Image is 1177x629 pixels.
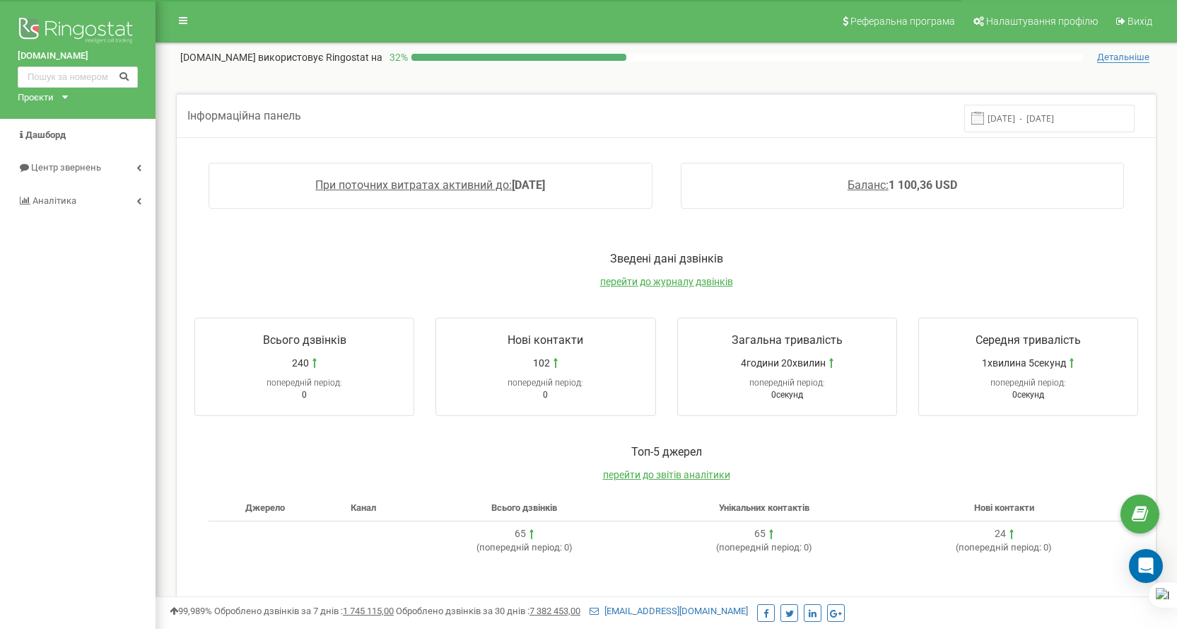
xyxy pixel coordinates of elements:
span: 0 [543,390,548,400]
span: Дашборд [25,129,66,140]
span: Джерело [245,502,285,513]
span: Нові контакти [974,502,1034,513]
span: ( 0 ) [956,542,1052,553]
span: Toп-5 джерел [631,445,702,458]
a: перейти до журналу дзвінків [600,276,733,287]
span: Реферальна програма [850,16,955,27]
span: використовує Ringostat на [258,52,382,63]
span: попередній період: [719,542,802,553]
span: попередній період: [267,378,342,388]
a: Баланс:1 100,36 USD [848,178,957,192]
span: Баланс: [848,178,889,192]
span: 0секунд [1012,390,1044,400]
div: 65 [754,527,766,541]
span: Всього дзвінків [263,333,346,347]
span: ( 0 ) [716,542,812,553]
a: [DOMAIN_NAME] [18,50,138,63]
div: Open Intercom Messenger [1129,549,1163,583]
span: попередній період: [479,542,562,553]
span: Аналiтика [33,195,76,206]
span: Зведені дані дзвінків [610,252,723,265]
span: Вихід [1128,16,1152,27]
span: 4години 20хвилин [741,356,826,370]
span: 99,989% [170,606,212,616]
span: попередній період: [990,378,1066,388]
a: [EMAIL_ADDRESS][DOMAIN_NAME] [590,606,748,616]
span: Всього дзвінків [491,502,557,513]
div: 24 [995,527,1006,541]
span: Детальніше [1097,52,1149,63]
input: Пошук за номером [18,67,138,88]
span: При поточних витратах активний до: [315,178,512,192]
span: 1хвилина 5секунд [982,356,1066,370]
span: 0 [302,390,307,400]
u: 1 745 115,00 [343,606,394,616]
span: Канал [351,502,376,513]
span: Налаштування профілю [986,16,1098,27]
span: Унікальних контактів [719,502,809,513]
div: Проєкти [18,91,54,105]
span: Інформаційна панель [187,109,301,122]
span: Нові контакти [508,333,583,347]
span: попередній період: [749,378,825,388]
span: Оброблено дзвінків за 30 днів : [396,606,580,616]
span: попередній період: [959,542,1041,553]
span: 240 [292,356,309,370]
span: Центр звернень [31,162,101,173]
span: 102 [533,356,550,370]
span: ( 0 ) [476,542,573,553]
span: Оброблено дзвінків за 7 днів : [214,606,394,616]
span: Загальна тривалість [732,333,843,347]
u: 7 382 453,00 [529,606,580,616]
span: Середня тривалість [976,333,1081,347]
img: Ringostat logo [18,14,138,50]
p: [DOMAIN_NAME] [180,50,382,64]
p: 32 % [382,50,411,64]
a: перейти до звітів аналітики [603,469,730,480]
a: При поточних витратах активний до:[DATE] [315,178,545,192]
span: попередній період: [508,378,583,388]
span: 0секунд [771,390,803,400]
div: 65 [515,527,526,541]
